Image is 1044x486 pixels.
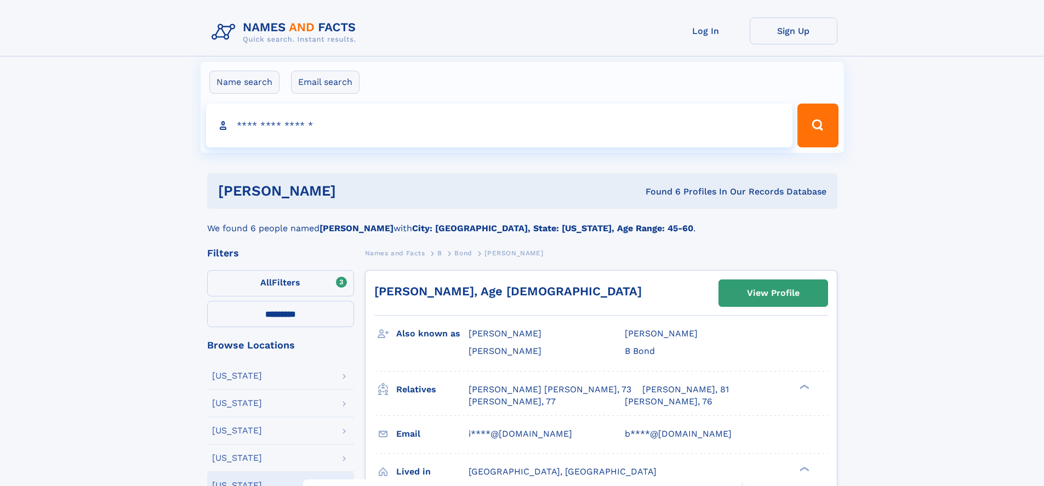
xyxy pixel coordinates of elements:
[207,248,354,258] div: Filters
[206,104,793,147] input: search input
[396,380,469,399] h3: Relatives
[365,246,425,260] a: Names and Facts
[218,184,491,198] h1: [PERSON_NAME]
[469,466,657,477] span: [GEOGRAPHIC_DATA], [GEOGRAPHIC_DATA]
[207,340,354,350] div: Browse Locations
[469,328,541,339] span: [PERSON_NAME]
[212,371,262,380] div: [US_STATE]
[209,71,279,94] label: Name search
[484,249,543,257] span: [PERSON_NAME]
[412,223,693,233] b: City: [GEOGRAPHIC_DATA], State: [US_STATE], Age Range: 45-60
[207,270,354,296] label: Filters
[642,384,729,396] a: [PERSON_NAME], 81
[454,246,472,260] a: Bond
[374,284,642,298] a: [PERSON_NAME], Age [DEMOGRAPHIC_DATA]
[469,346,541,356] span: [PERSON_NAME]
[750,18,837,44] a: Sign Up
[212,426,262,435] div: [US_STATE]
[212,399,262,408] div: [US_STATE]
[797,104,838,147] button: Search Button
[291,71,360,94] label: Email search
[625,346,655,356] span: B Bond
[320,223,393,233] b: [PERSON_NAME]
[396,425,469,443] h3: Email
[469,384,631,396] a: [PERSON_NAME] [PERSON_NAME], 73
[719,280,828,306] a: View Profile
[396,324,469,343] h3: Also known as
[437,249,442,257] span: B
[207,18,365,47] img: Logo Names and Facts
[396,462,469,481] h3: Lived in
[212,454,262,462] div: [US_STATE]
[747,281,800,306] div: View Profile
[797,465,810,472] div: ❯
[625,396,712,408] a: [PERSON_NAME], 76
[662,18,750,44] a: Log In
[437,246,442,260] a: B
[260,277,272,288] span: All
[454,249,472,257] span: Bond
[469,396,556,408] a: [PERSON_NAME], 77
[207,209,837,235] div: We found 6 people named with .
[797,383,810,390] div: ❯
[625,328,698,339] span: [PERSON_NAME]
[490,186,826,198] div: Found 6 Profiles In Our Records Database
